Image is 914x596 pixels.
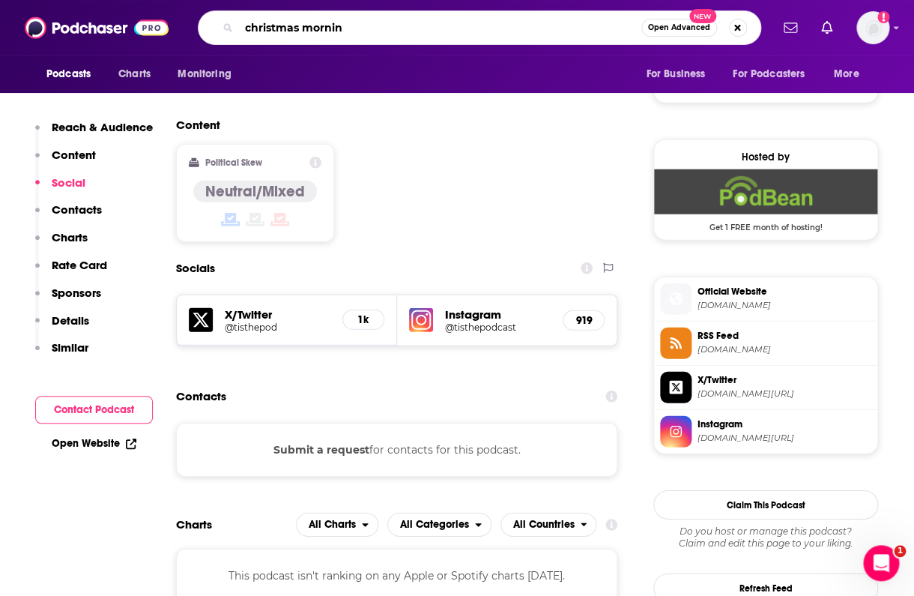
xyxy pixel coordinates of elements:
button: Rate Card [35,258,107,286]
button: Open AdvancedNew [641,19,717,37]
h2: Platforms [296,513,378,537]
button: Social [35,175,85,203]
h5: 919 [575,314,592,327]
a: Official Website[DOMAIN_NAME] [660,283,871,315]
button: Charts [35,230,88,258]
button: open menu [723,60,826,88]
span: Open Advanced [648,24,710,31]
span: instagram.com/tisthepodcast [697,433,871,444]
a: X/Twitter[DOMAIN_NAME][URL] [660,372,871,403]
span: X/Twitter [697,373,871,387]
h5: X/Twitter [225,307,330,322]
iframe: Intercom live chat [863,545,899,581]
span: All Categories [400,520,469,530]
button: open menu [36,60,110,88]
span: 1 [894,545,906,557]
p: Content [52,148,96,162]
button: Show profile menu [856,11,889,44]
a: Instagram[DOMAIN_NAME][URL] [660,416,871,448]
h2: Socials [176,254,215,283]
a: Open Website [52,437,136,450]
a: RSS Feed[DOMAIN_NAME] [660,328,871,359]
button: open menu [823,60,878,88]
a: @tisthepodcast [445,322,551,333]
button: Claim This Podcast [653,490,878,520]
button: Reach & Audience [35,120,153,148]
h2: Political Skew [205,157,262,168]
h5: Instagram [445,307,551,322]
button: Details [35,313,89,341]
p: Rate Card [52,258,107,272]
p: Contacts [52,202,102,217]
span: For Business [646,64,705,85]
span: All Countries [513,520,575,530]
h2: Charts [176,517,212,532]
span: Instagram [697,418,871,431]
span: RSS Feed [697,329,871,343]
span: Do you host or manage this podcast? [653,526,878,538]
div: for contacts for this podcast. [176,423,617,477]
button: Sponsors [35,286,101,313]
input: Search podcasts, credits, & more... [239,16,641,40]
span: tisthepodcast.podbean.com [697,300,871,311]
span: All Charts [309,520,356,530]
p: Sponsors [52,286,101,300]
span: Logged in as sarafh27 [856,11,889,44]
svg: Add a profile image [877,11,889,23]
span: Official Website [697,285,871,298]
div: Claim and edit this page to your liking. [653,526,878,550]
a: Show notifications dropdown [778,15,803,40]
a: @tisthepod [225,322,330,333]
button: Contact Podcast [35,396,153,424]
h2: Categories [387,513,491,537]
a: Podbean Deal: Get 1 FREE month of hosting! [654,169,877,231]
a: Charts [109,60,160,88]
p: Similar [52,340,88,355]
span: twitter.com/tisthepod [697,388,871,400]
span: Get 1 FREE month of hosting! [654,214,877,232]
span: Monitoring [178,64,231,85]
div: Hosted by [654,151,877,163]
span: New [689,9,716,23]
h5: 1k [355,313,372,326]
img: Podbean Deal: Get 1 FREE month of hosting! [654,169,877,214]
p: Charts [52,230,88,244]
span: Charts [118,64,151,85]
button: Submit a request [273,442,369,458]
h2: Contacts [176,382,226,411]
p: Details [52,313,89,328]
div: Search podcasts, credits, & more... [198,10,761,45]
button: open menu [296,513,378,537]
button: open menu [167,60,250,88]
span: feed.podbean.com [697,344,871,355]
button: open menu [635,60,724,88]
button: Similar [35,340,88,368]
span: For Podcasters [733,64,805,85]
button: Contacts [35,202,102,230]
a: Show notifications dropdown [815,15,838,40]
p: Social [52,175,85,190]
button: open menu [387,513,491,537]
h2: Content [176,118,605,132]
p: Reach & Audience [52,120,153,134]
h4: Neutral/Mixed [205,182,305,201]
button: open menu [500,513,597,537]
img: User Profile [856,11,889,44]
img: iconImage [409,308,433,332]
span: Podcasts [46,64,91,85]
span: More [834,64,859,85]
h2: Countries [500,513,597,537]
img: Podchaser - Follow, Share and Rate Podcasts [25,13,169,42]
button: Content [35,148,96,175]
